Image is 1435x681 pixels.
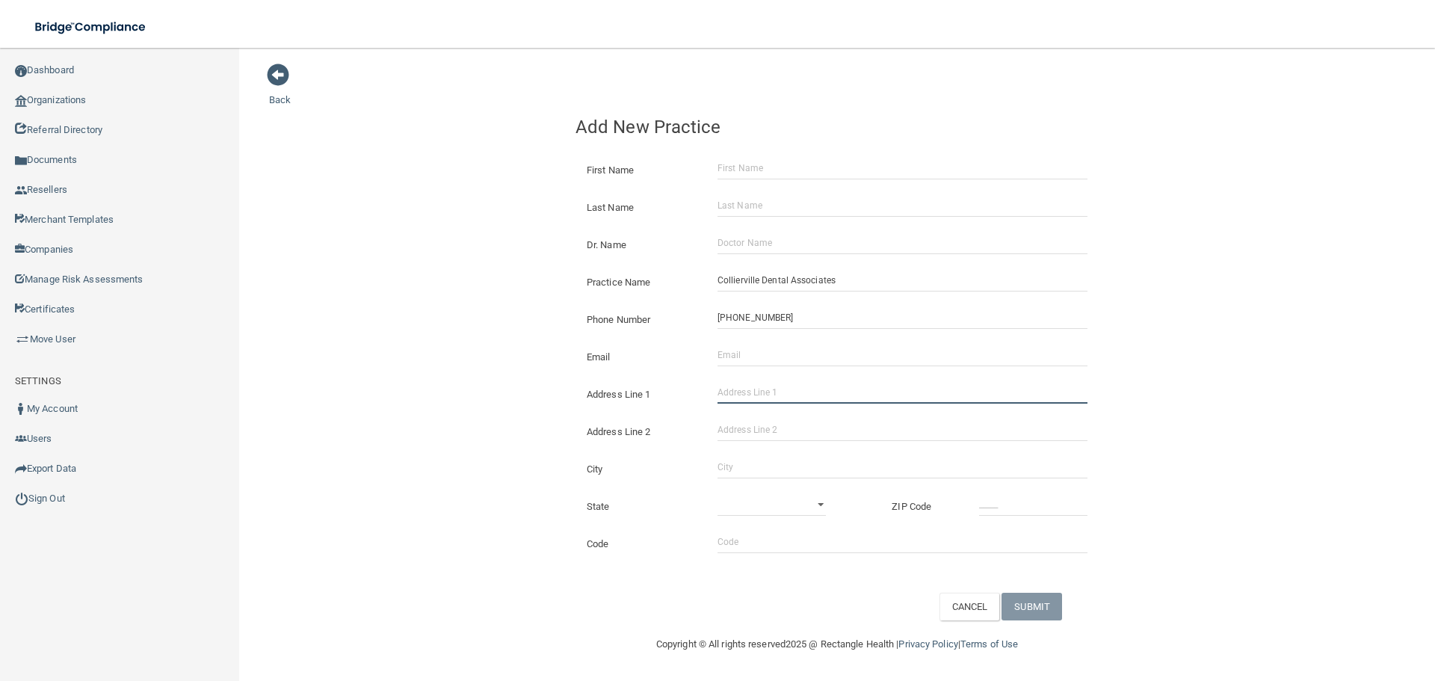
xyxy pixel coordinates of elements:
[717,381,1087,404] input: Address Line 1
[15,492,28,505] img: ic_power_dark.7ecde6b1.png
[717,306,1087,329] input: (___) ___-____
[564,620,1110,668] div: Copyright © All rights reserved 2025 @ Rectangle Health | |
[717,269,1087,292] input: Practice Name
[880,498,968,516] label: ZIP Code
[575,117,1099,137] h4: Add New Practice
[898,638,957,650] a: Privacy Policy
[575,311,706,329] label: Phone Number
[575,423,706,441] label: Address Line 2
[575,199,706,217] label: Last Name
[269,76,291,105] a: Back
[575,161,706,179] label: First Name
[575,386,706,404] label: Address Line 1
[15,155,27,167] img: icon-documents.8dae5593.png
[717,419,1087,441] input: Address Line 2
[15,185,27,197] img: ic_reseller.de258add.png
[15,95,27,107] img: organization-icon.f8decf85.png
[575,236,706,254] label: Dr. Name
[939,593,1000,620] button: CANCEL
[575,535,706,553] label: Code
[717,456,1087,478] input: City
[22,12,160,43] img: bridge_compliance_login_screen.278c3ca4.svg
[575,460,706,478] label: City
[15,372,61,390] label: SETTINGS
[717,157,1087,179] input: First Name
[15,433,27,445] img: icon-users.e205127d.png
[717,232,1087,254] input: Doctor Name
[15,332,30,347] img: briefcase.64adab9b.png
[717,194,1087,217] input: Last Name
[717,531,1087,553] input: Code
[717,344,1087,366] input: Email
[575,274,706,292] label: Practice Name
[979,493,1087,516] input: _____
[15,463,27,475] img: icon-export.b9366987.png
[15,65,27,77] img: ic_dashboard_dark.d01f4a41.png
[575,348,706,366] label: Email
[960,638,1018,650] a: Terms of Use
[1002,593,1062,620] button: SUBMIT
[575,498,706,516] label: State
[15,403,27,415] img: ic_user_dark.df1a06c3.png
